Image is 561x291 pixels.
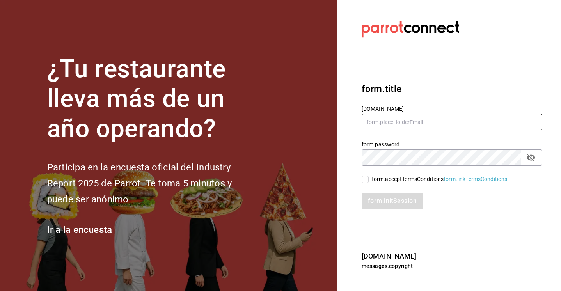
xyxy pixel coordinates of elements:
[372,175,508,183] div: form.acceptTermsConditions
[362,262,542,270] p: messages.copyright
[362,106,542,111] label: [DOMAIN_NAME]
[524,151,538,164] button: passwordField
[362,141,542,147] label: form.password
[47,224,112,235] a: Ir a la encuesta
[47,54,258,144] h1: ¿Tu restaurante lleva más de un año operando?
[362,114,542,130] input: form.placeHolderEmail
[362,252,417,260] a: [DOMAIN_NAME]
[47,160,258,207] h2: Participa en la encuesta oficial del Industry Report 2025 de Parrot. Te toma 5 minutos y puede se...
[444,176,507,182] a: form.linkTermsConditions
[362,82,542,96] h3: form.title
